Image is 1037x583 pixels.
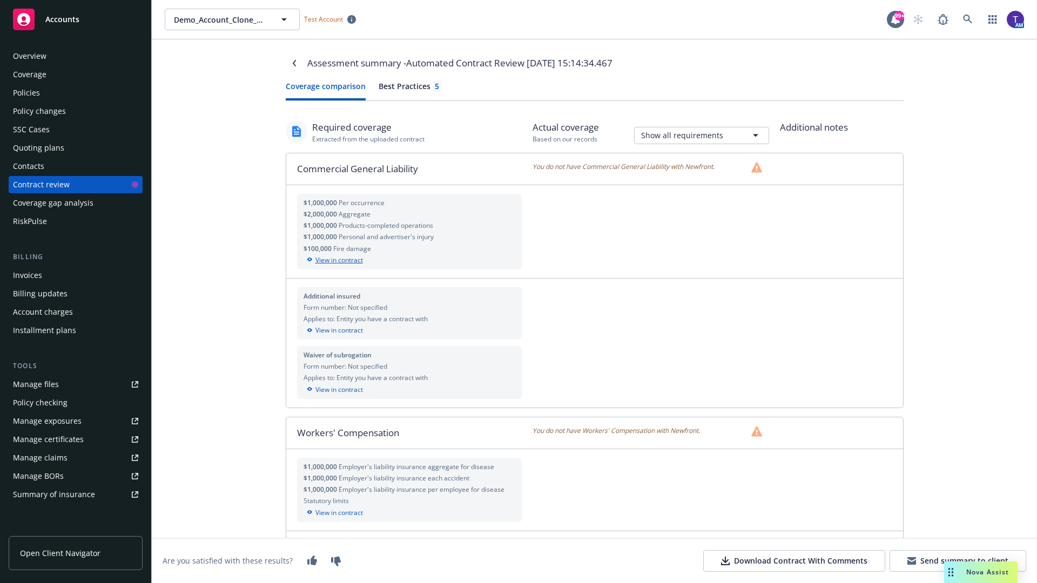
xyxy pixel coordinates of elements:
[13,322,76,339] div: Installment plans
[13,267,42,284] div: Invoices
[304,232,339,241] span: $1,000,000
[45,15,79,24] span: Accounts
[13,303,73,321] div: Account charges
[304,473,339,483] span: $1,000,000
[286,417,533,449] div: Workers' Compensation
[9,158,143,175] a: Contacts
[20,547,100,559] span: Open Client Navigator
[9,213,143,230] a: RiskPulse
[932,9,954,30] a: Report a Bug
[304,385,516,395] div: View in contract
[957,9,979,30] a: Search
[982,9,1004,30] a: Switch app
[9,412,143,430] a: Manage exposures
[13,48,46,65] div: Overview
[9,267,143,284] a: Invoices
[304,350,516,360] div: Waiver of subrogation
[286,55,303,72] a: Navigate back
[13,158,44,175] div: Contacts
[9,449,143,466] a: Manage claims
[13,139,64,157] div: Quoting plans
[312,134,425,144] div: Extracted from the uploaded contract
[304,221,339,230] span: $1,000,000
[304,198,339,207] span: $1,000,000
[721,555,867,566] div: Download Contract With Comments
[13,486,95,503] div: Summary of insurance
[286,153,533,185] div: Commercial General Liability
[9,376,143,393] a: Manage files
[890,550,1026,572] button: Send summary to client
[9,194,143,212] a: Coverage gap analysis
[304,508,516,518] div: View in contract
[533,134,599,144] div: Based on our records
[13,176,70,193] div: Contract review
[894,11,904,21] div: 99+
[9,431,143,448] a: Manage certificates
[9,467,143,485] a: Manage BORs
[304,244,333,253] span: $100,000
[533,162,715,173] span: You do not have Commercial General Liability with Newfront.
[9,486,143,503] a: Summary of insurance
[9,525,143,535] div: Analytics hub
[13,84,40,101] div: Policies
[9,252,143,262] div: Billing
[9,48,143,65] a: Overview
[13,194,93,212] div: Coverage gap analysis
[304,255,516,265] div: View in contract
[165,9,300,30] button: Demo_Account_Clone_QA_CR_Tests_Client
[9,103,143,120] a: Policy changes
[304,303,516,312] div: Form number: Not specified
[13,285,68,302] div: Billing updates
[533,426,700,437] span: You do not have Workers' Compensation with Newfront.
[533,120,599,134] div: Actual coverage
[13,376,59,393] div: Manage files
[944,561,1018,583] button: Nova Assist
[379,80,441,92] div: Best Practices
[304,373,516,382] div: Applies to: Entity you have a contract with
[13,467,64,485] div: Manage BORs
[9,139,143,157] a: Quoting plans
[13,431,84,448] div: Manage certificates
[435,80,439,92] div: 5
[907,9,929,30] a: Start snowing
[174,14,267,25] span: Demo_Account_Clone_QA_CR_Tests_Client
[9,394,143,411] a: Policy checking
[9,176,143,193] a: Contract review
[944,561,958,583] div: Drag to move
[9,4,143,35] a: Accounts
[9,121,143,138] a: SSC Cases
[304,462,339,471] span: $1,000,000
[333,244,371,253] span: Fire damage
[339,198,385,207] span: Per occurrence
[339,209,371,219] span: Aggregate
[9,285,143,302] a: Billing updates
[13,394,68,411] div: Policy checking
[13,121,50,138] div: SSC Cases
[9,84,143,101] a: Policies
[907,555,1008,566] div: Send summary to client
[780,120,904,134] div: Additional notes
[304,362,516,371] div: Form number: Not specified
[703,550,885,572] button: Download Contract With Comments
[9,361,143,371] div: Tools
[9,322,143,339] a: Installment plans
[163,555,293,567] div: Are you satisfied with these results?
[339,485,504,494] span: Employer's liability insurance per employee for disease
[966,567,1009,577] span: Nova Assist
[339,221,433,230] span: Products-completed operations
[13,412,82,430] div: Manage exposures
[312,120,425,134] div: Required coverage
[286,80,366,100] button: Coverage comparison
[13,66,46,83] div: Coverage
[13,103,66,120] div: Policy changes
[304,485,339,494] span: $1,000,000
[1007,11,1024,28] img: photo
[304,15,343,24] span: Test Account
[13,449,68,466] div: Manage claims
[304,496,349,505] span: Statutory limits
[339,473,469,483] span: Employer's liability insurance each accident
[304,209,339,219] span: $2,000,000
[304,291,516,301] div: Additional insured
[304,314,516,323] div: Applies to: Entity you have a contract with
